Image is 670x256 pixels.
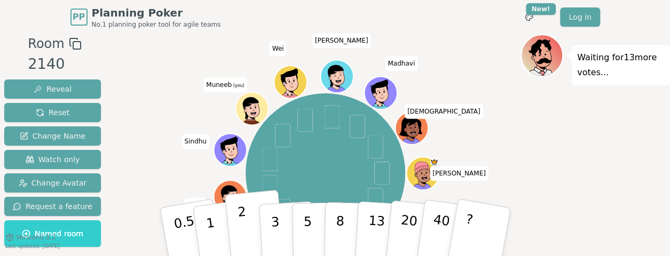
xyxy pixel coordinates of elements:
[92,5,221,20] span: Planning Poker
[4,197,101,216] button: Request a feature
[4,79,101,99] button: Reveal
[519,7,539,27] button: New!
[312,33,371,48] span: Click to change your name
[182,134,209,149] span: Click to change your name
[70,5,221,29] a: PPPlanning PokerNo.1 planning poker tool for agile teams
[36,107,69,118] span: Reset
[405,103,483,118] span: Click to change your name
[4,103,101,122] button: Reset
[5,233,56,242] button: Version0.9.2
[430,166,488,181] span: Click to change your name
[237,93,267,124] button: Click to change your avatar
[232,83,245,87] span: (you)
[73,11,85,23] span: PP
[92,20,221,29] span: No.1 planning poker tool for agile teams
[4,173,101,193] button: Change Avatar
[526,3,556,15] div: New!
[13,201,92,212] span: Request a feature
[270,41,287,55] span: Click to change your name
[26,154,80,165] span: Watch only
[430,158,438,166] span: Patrick is the host
[16,233,56,242] span: Version 0.9.2
[203,77,247,92] span: Click to change your name
[4,220,101,247] button: Named room
[560,7,600,27] a: Log in
[4,150,101,169] button: Watch only
[385,55,417,70] span: Click to change your name
[34,84,72,94] span: Reveal
[22,228,83,239] span: Named room
[28,34,64,53] span: Room
[184,197,207,212] span: Click to change your name
[20,131,85,141] span: Change Name
[28,53,81,75] div: 2140
[5,243,60,249] span: Last updated: [DATE]
[4,126,101,146] button: Change Name
[577,50,665,80] p: Waiting for 13 more votes...
[19,178,87,188] span: Change Avatar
